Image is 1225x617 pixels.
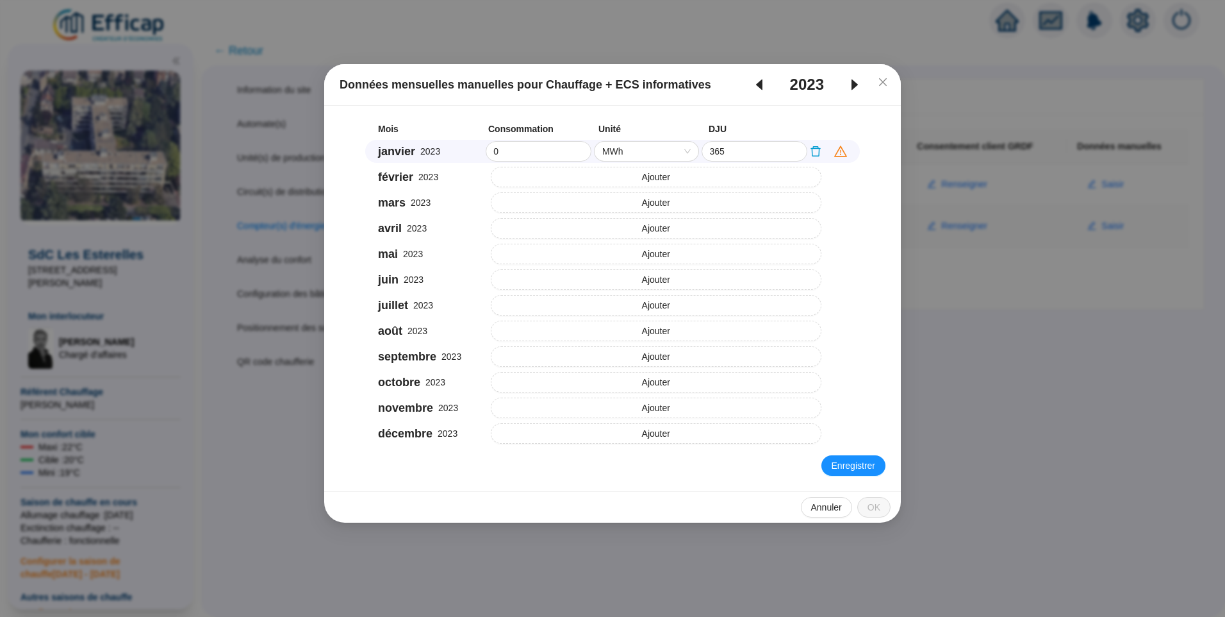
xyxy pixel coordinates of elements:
[378,399,433,417] span: novembre
[491,192,822,213] button: Ajouter
[378,425,488,443] div: 2023
[642,273,670,287] span: Ajouter
[491,372,822,393] button: Ajouter
[642,248,670,261] span: Ajouter
[378,142,415,160] span: janvier
[378,373,420,391] span: octobre
[491,244,822,264] button: Ajouter
[378,219,488,237] div: 2023
[878,77,888,87] span: close
[378,168,413,186] span: février
[378,168,488,186] div: 2023
[378,219,402,237] span: avril
[642,427,670,441] span: Ajouter
[340,76,711,94] span: Données mensuelles manuelles pour Chauffage + ECS informatives
[491,218,822,239] button: Ajouter
[378,296,488,314] div: 2023
[378,348,436,366] span: septembre
[834,145,847,158] span: warning
[378,194,406,212] span: mars
[491,269,822,290] button: Ajouter
[491,321,822,341] button: Ajouter
[378,123,486,136] span: Mois
[642,350,670,364] span: Ajouter
[873,72,893,92] button: Close
[642,222,670,235] span: Ajouter
[821,455,885,476] button: Enregistrer
[491,167,822,187] button: Ajouter
[602,142,691,161] span: MWh
[837,77,873,92] span: caret-right
[378,271,488,289] div: 2023
[642,196,670,210] span: Ajouter
[491,423,822,444] button: Ajouter
[378,373,488,391] div: 2023
[741,77,777,92] span: caret-left
[378,399,488,417] div: 2023
[857,497,891,518] button: OK
[598,123,706,136] span: Unité
[790,74,824,95] span: 2023
[378,245,488,263] div: 2023
[642,325,670,338] span: Ajouter
[491,346,822,367] button: Ajouter
[811,501,842,514] span: Annuler
[378,348,488,366] div: 2023
[810,146,821,157] span: delete
[378,425,432,443] span: décembre
[642,299,670,312] span: Ajouter
[801,497,852,518] button: Annuler
[378,296,408,314] span: juillet
[378,142,483,160] div: 2023
[491,398,822,418] button: Ajouter
[378,194,488,212] div: 2023
[378,322,402,340] span: août
[642,376,670,389] span: Ajouter
[873,77,893,87] span: Fermer
[642,401,670,415] span: Ajouter
[642,171,670,184] span: Ajouter
[378,245,398,263] span: mai
[491,295,822,316] button: Ajouter
[832,459,875,473] span: Enregistrer
[488,123,596,136] span: Consommation
[709,123,816,136] span: DJU
[378,322,488,340] div: 2023
[378,271,399,289] span: juin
